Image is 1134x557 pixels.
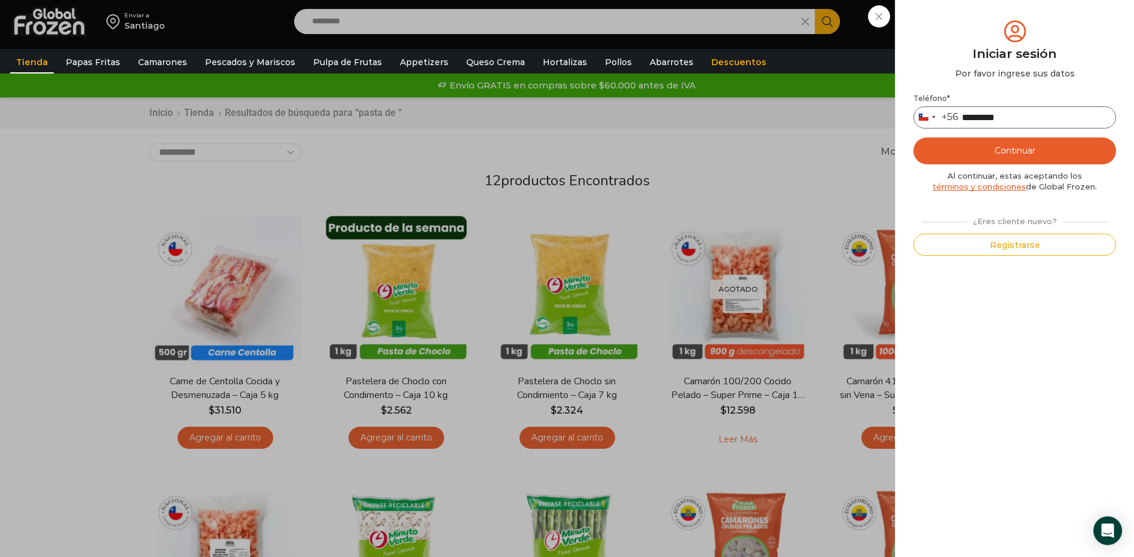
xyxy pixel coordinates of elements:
[913,170,1116,192] div: Al continuar, estas aceptando los de Global Frozen.
[132,51,193,74] a: Camarones
[537,51,593,74] a: Hortalizas
[942,111,958,124] div: +56
[199,51,301,74] a: Pescados y Mariscos
[1001,18,1029,45] img: tabler-icon-user-circle.svg
[913,45,1116,63] div: Iniciar sesión
[913,234,1116,256] button: Registrarse
[644,51,699,74] a: Abarrotes
[916,212,1114,227] div: ¿Eres cliente nuevo?
[599,51,638,74] a: Pollos
[1093,516,1122,545] div: Open Intercom Messenger
[913,68,1116,79] div: Por favor ingrese sus datos
[933,182,1026,191] a: términos y condiciones
[914,107,958,128] button: Selected country
[460,51,531,74] a: Queso Crema
[913,137,1116,164] button: Continuar
[705,51,772,74] a: Descuentos
[394,51,454,74] a: Appetizers
[60,51,126,74] a: Papas Fritas
[913,94,1116,103] label: Teléfono
[10,51,54,74] a: Tienda
[307,51,388,74] a: Pulpa de Frutas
